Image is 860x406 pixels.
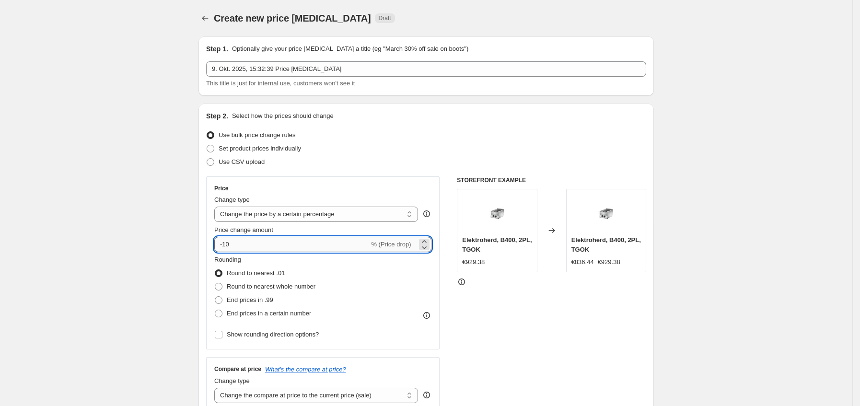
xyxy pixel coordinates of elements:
p: Select how the prices should change [232,111,334,121]
h2: Step 2. [206,111,228,121]
input: 30% off holiday sale [206,61,646,77]
span: Draft [379,14,391,22]
span: Use bulk price change rules [219,131,295,139]
button: Price change jobs [198,12,212,25]
input: -15 [214,237,369,252]
span: Create new price [MEDICAL_DATA] [214,13,371,23]
div: €836.44 [571,257,594,267]
span: Use CSV upload [219,158,265,165]
span: % (Price drop) [371,241,411,248]
h2: Step 1. [206,44,228,54]
h3: Price [214,185,228,192]
span: Price change amount [214,226,273,233]
span: End prices in a certain number [227,310,311,317]
span: End prices in .99 [227,296,273,303]
span: Rounding [214,256,241,263]
span: This title is just for internal use, customers won't see it [206,80,355,87]
p: Optionally give your price [MEDICAL_DATA] a title (eg "March 30% off sale on boots") [232,44,468,54]
div: help [422,209,431,219]
span: Elektroherd, B400, 2PL, TGOK [462,236,532,253]
span: Round to nearest whole number [227,283,315,290]
div: €929.38 [462,257,485,267]
h6: STOREFRONT EXAMPLE [457,176,646,184]
span: Set product prices individually [219,145,301,152]
img: 41BizJvNDxL_80x.jpg [478,194,516,232]
h3: Compare at price [214,365,261,373]
span: Change type [214,377,250,384]
strike: €929.38 [598,257,620,267]
button: What's the compare at price? [265,366,346,373]
span: Round to nearest .01 [227,269,285,277]
img: 41BizJvNDxL_80x.jpg [587,194,625,232]
span: Elektroherd, B400, 2PL, TGOK [571,236,641,253]
div: help [422,390,431,400]
span: Change type [214,196,250,203]
span: Show rounding direction options? [227,331,319,338]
